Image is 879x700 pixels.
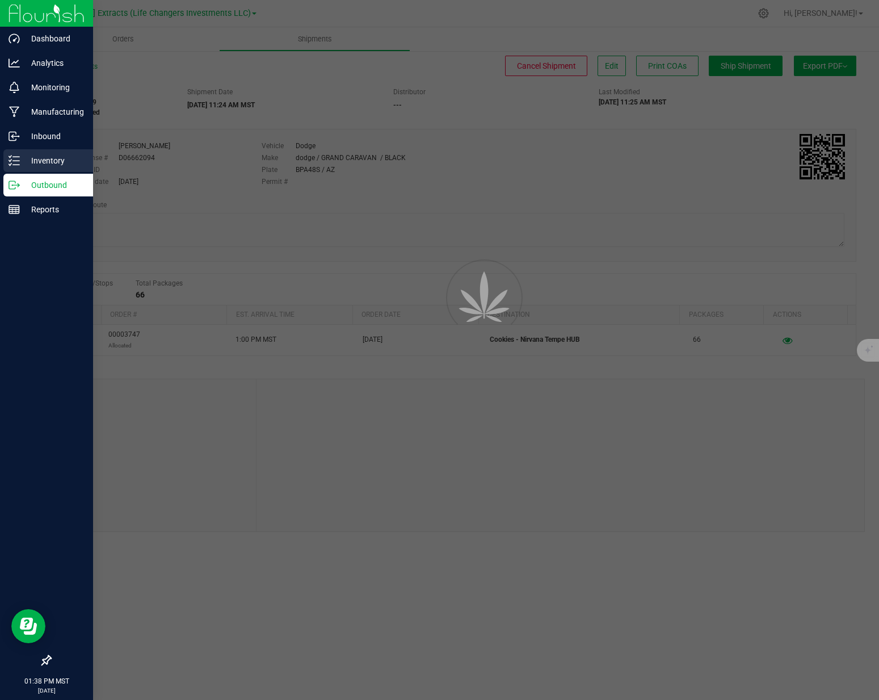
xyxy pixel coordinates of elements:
[20,129,88,143] p: Inbound
[20,203,88,216] p: Reports
[11,609,45,643] iframe: Resource center
[9,131,20,142] inline-svg: Inbound
[20,105,88,119] p: Manufacturing
[20,81,88,94] p: Monitoring
[20,56,88,70] p: Analytics
[9,33,20,44] inline-svg: Dashboard
[9,106,20,118] inline-svg: Manufacturing
[9,57,20,69] inline-svg: Analytics
[9,179,20,191] inline-svg: Outbound
[20,32,88,45] p: Dashboard
[9,155,20,166] inline-svg: Inventory
[20,178,88,192] p: Outbound
[5,676,88,686] p: 01:38 PM MST
[20,154,88,167] p: Inventory
[9,82,20,93] inline-svg: Monitoring
[9,204,20,215] inline-svg: Reports
[5,686,88,695] p: [DATE]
